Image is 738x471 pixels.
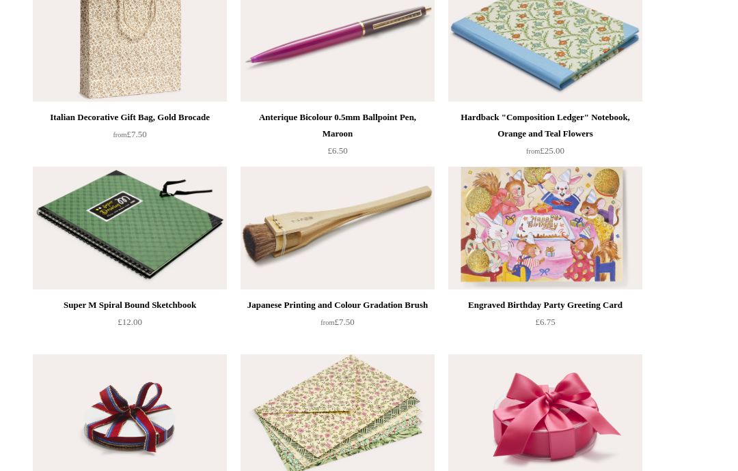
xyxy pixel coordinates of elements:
[241,298,435,354] a: Japanese Printing and Colour Gradation Brush from£7.50
[241,167,435,290] a: Japanese Printing and Colour Gradation Brush Japanese Printing and Colour Gradation Brush
[452,298,639,314] div: Engraved Birthday Party Greeting Card
[33,167,227,290] a: Super M Spiral Bound Sketchbook Super M Spiral Bound Sketchbook
[241,110,435,166] a: Anterique Bicolour 0.5mm Ballpoint Pen, Maroon £6.50
[36,110,223,126] div: Italian Decorative Gift Bag, Gold Brocade
[33,298,227,354] a: Super M Spiral Bound Sketchbook £12.00
[526,148,540,156] span: from
[244,298,431,314] div: Japanese Printing and Colour Gradation Brush
[535,317,555,328] span: £6.75
[320,317,354,328] span: £7.50
[448,167,642,290] a: Engraved Birthday Party Greeting Card Engraved Birthday Party Greeting Card
[448,167,642,290] img: Engraved Birthday Party Greeting Card
[244,110,431,143] div: Anterique Bicolour 0.5mm Ballpoint Pen, Maroon
[33,110,227,166] a: Italian Decorative Gift Bag, Gold Brocade from£7.50
[448,110,642,166] a: Hardback "Composition Ledger" Notebook, Orange and Teal Flowers from£25.00
[33,167,227,290] img: Super M Spiral Bound Sketchbook
[113,132,126,139] span: from
[118,317,142,328] span: £12.00
[320,319,334,327] span: from
[327,146,347,156] span: £6.50
[36,298,223,314] div: Super M Spiral Bound Sketchbook
[113,130,146,140] span: £7.50
[526,146,564,156] span: £25.00
[448,298,642,354] a: Engraved Birthday Party Greeting Card £6.75
[452,110,639,143] div: Hardback "Composition Ledger" Notebook, Orange and Teal Flowers
[241,167,435,290] img: Japanese Printing and Colour Gradation Brush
